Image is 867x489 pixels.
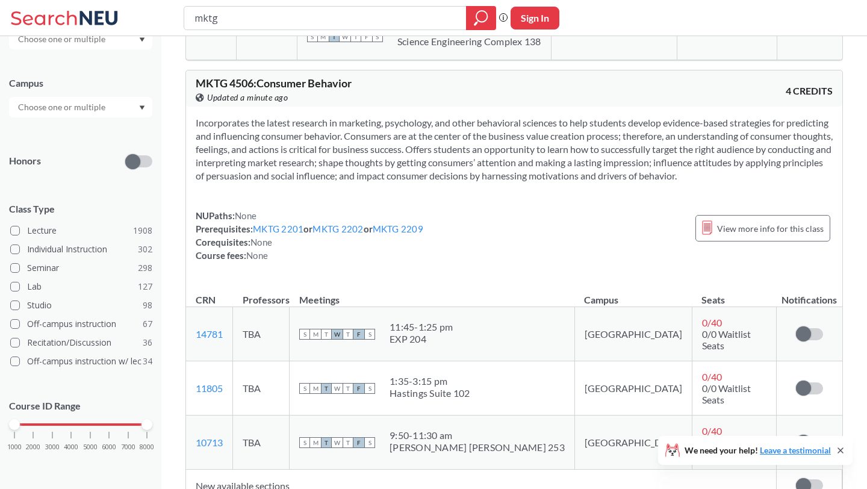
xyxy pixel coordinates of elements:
[702,425,722,437] span: 0 / 40
[140,444,154,450] span: 8000
[332,383,343,394] span: W
[233,361,290,416] td: TBA
[196,116,833,182] section: Incorporates the latest research in marketing, psychology, and other behavioral sciences to help ...
[143,355,152,368] span: 34
[45,444,60,450] span: 3000
[196,209,423,262] div: NUPaths: Prerequisites: or or Corequisites: Course fees:
[702,328,751,351] span: 0/0 Waitlist Seats
[299,437,310,448] span: S
[10,316,152,332] label: Off-campus instruction
[246,250,268,261] span: None
[692,281,776,307] th: Seats
[299,329,310,340] span: S
[196,328,223,340] a: 14781
[253,223,303,234] a: MKTG 2201
[10,335,152,350] label: Recitation/Discussion
[9,399,152,413] p: Course ID Range
[332,437,343,448] span: W
[9,29,152,49] div: Dropdown arrow
[102,444,116,450] span: 6000
[233,307,290,361] td: TBA
[7,444,22,450] span: 1000
[373,223,423,234] a: MKTG 2209
[10,297,152,313] label: Studio
[310,329,321,340] span: M
[196,76,352,90] span: MKTG 4506 : Consumer Behavior
[717,221,824,236] span: View more info for this class
[390,375,470,387] div: 1:35 - 3:15 pm
[361,31,372,42] span: F
[138,243,152,256] span: 302
[121,444,135,450] span: 7000
[139,105,145,110] svg: Dropdown arrow
[9,154,41,168] p: Honors
[364,437,375,448] span: S
[574,281,692,307] th: Campus
[702,317,722,328] span: 0 / 40
[207,91,288,104] span: Updated a minute ago
[9,202,152,216] span: Class Type
[353,437,364,448] span: F
[340,31,350,42] span: W
[321,329,332,340] span: T
[364,383,375,394] span: S
[196,437,223,448] a: 10713
[233,281,290,307] th: Professors
[139,37,145,42] svg: Dropdown arrow
[250,237,272,248] span: None
[312,223,363,234] a: MKTG 2202
[574,361,692,416] td: [GEOGRAPHIC_DATA]
[307,31,318,42] span: S
[12,100,113,114] input: Choose one or multiple
[397,36,541,48] div: Science Engineering Complex 138
[685,446,831,455] span: We need your help!
[318,31,329,42] span: M
[10,241,152,257] label: Individual Instruction
[143,336,152,349] span: 36
[310,383,321,394] span: M
[321,437,332,448] span: T
[133,224,152,237] span: 1908
[310,437,321,448] span: M
[372,31,383,42] span: S
[143,299,152,312] span: 98
[353,329,364,340] span: F
[329,31,340,42] span: T
[702,382,751,405] span: 0/0 Waitlist Seats
[760,445,831,455] a: Leave a testimonial
[10,279,152,294] label: Lab
[196,382,223,394] a: 11805
[83,444,98,450] span: 5000
[9,97,152,117] div: Dropdown arrow
[332,329,343,340] span: W
[364,329,375,340] span: S
[10,260,152,276] label: Seminar
[343,329,353,340] span: T
[390,387,470,399] div: Hastings Suite 102
[343,383,353,394] span: T
[299,383,310,394] span: S
[390,429,565,441] div: 9:50 - 11:30 am
[390,321,453,333] div: 11:45 - 1:25 pm
[9,76,152,90] div: Campus
[353,383,364,394] span: F
[511,7,559,30] button: Sign In
[235,210,256,221] span: None
[777,281,842,307] th: Notifications
[138,261,152,275] span: 298
[233,416,290,470] td: TBA
[10,223,152,238] label: Lecture
[290,281,575,307] th: Meetings
[466,6,496,30] div: magnifying glass
[574,307,692,361] td: [GEOGRAPHIC_DATA]
[350,31,361,42] span: T
[786,84,833,98] span: 4 CREDITS
[10,354,152,369] label: Off-campus instruction w/ lec
[343,437,353,448] span: T
[64,444,78,450] span: 4000
[390,441,565,453] div: [PERSON_NAME] [PERSON_NAME] 253
[138,280,152,293] span: 127
[574,416,692,470] td: [GEOGRAPHIC_DATA]
[12,32,113,46] input: Choose one or multiple
[474,10,488,26] svg: magnifying glass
